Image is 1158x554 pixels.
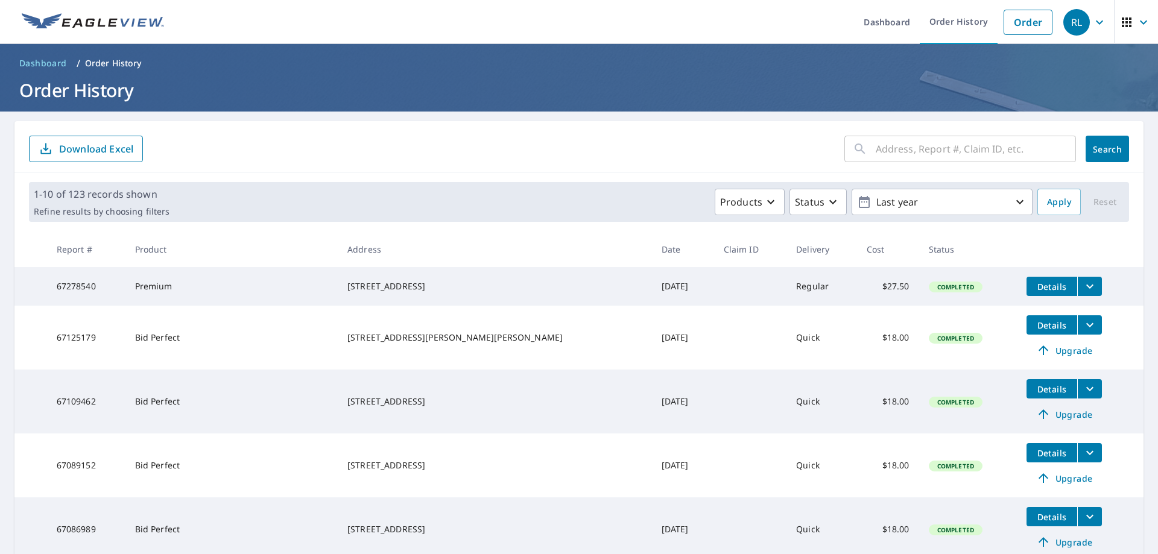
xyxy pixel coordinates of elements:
p: Order History [85,57,142,69]
th: Cost [857,231,919,267]
button: Apply [1037,189,1081,215]
button: detailsBtn-67125179 [1027,315,1077,335]
td: $18.00 [857,306,919,370]
a: Upgrade [1027,404,1102,424]
button: filesDropdownBtn-67089152 [1077,443,1102,462]
th: Delivery [786,231,857,267]
p: Products [720,195,762,209]
div: [STREET_ADDRESS] [347,280,642,292]
button: filesDropdownBtn-67278540 [1077,277,1102,296]
span: Upgrade [1034,407,1095,421]
td: [DATE] [652,433,714,497]
span: Apply [1047,195,1071,210]
p: 1-10 of 123 records shown [34,187,169,201]
div: [STREET_ADDRESS][PERSON_NAME][PERSON_NAME] [347,332,642,344]
td: Bid Perfect [125,306,338,370]
button: Products [715,189,785,215]
div: [STREET_ADDRESS] [347,459,642,471]
td: Premium [125,267,338,306]
div: [STREET_ADDRESS] [347,395,642,408]
td: $18.00 [857,433,919,497]
th: Product [125,231,338,267]
span: Completed [930,462,981,470]
span: Details [1034,383,1070,395]
li: / [77,56,80,71]
img: EV Logo [22,13,164,31]
th: Claim ID [714,231,787,267]
p: Download Excel [59,142,133,156]
button: detailsBtn-67086989 [1027,507,1077,526]
p: Last year [872,192,1013,213]
span: Details [1034,281,1070,292]
td: [DATE] [652,306,714,370]
span: Upgrade [1034,343,1095,357]
span: Details [1034,511,1070,523]
div: RL [1063,9,1090,36]
button: Last year [852,189,1033,215]
span: Completed [930,526,981,534]
button: detailsBtn-67089152 [1027,443,1077,462]
button: Search [1086,136,1129,162]
td: 67125179 [47,306,125,370]
button: filesDropdownBtn-67109462 [1077,379,1102,398]
nav: breadcrumb [14,54,1144,73]
a: Dashboard [14,54,72,73]
span: Upgrade [1034,535,1095,549]
span: Dashboard [19,57,67,69]
button: filesDropdownBtn-67086989 [1077,507,1102,526]
th: Status [919,231,1017,267]
span: Completed [930,398,981,406]
span: Search [1095,143,1119,155]
p: Status [795,195,824,209]
button: Download Excel [29,136,143,162]
td: $27.50 [857,267,919,306]
input: Address, Report #, Claim ID, etc. [876,132,1076,166]
td: Quick [786,433,857,497]
button: detailsBtn-67278540 [1027,277,1077,296]
th: Report # [47,231,125,267]
td: Quick [786,370,857,433]
button: Status [789,189,847,215]
span: Details [1034,447,1070,459]
td: Bid Perfect [125,370,338,433]
a: Order [1004,10,1052,35]
a: Upgrade [1027,532,1102,552]
td: Bid Perfect [125,433,338,497]
td: Regular [786,267,857,306]
td: 67278540 [47,267,125,306]
p: Refine results by choosing filters [34,206,169,217]
th: Address [338,231,652,267]
button: filesDropdownBtn-67125179 [1077,315,1102,335]
span: Completed [930,334,981,342]
td: [DATE] [652,267,714,306]
div: [STREET_ADDRESS] [347,523,642,535]
a: Upgrade [1027,468,1102,488]
th: Date [652,231,714,267]
span: Completed [930,283,981,291]
td: Quick [786,306,857,370]
td: 67109462 [47,370,125,433]
button: detailsBtn-67109462 [1027,379,1077,398]
td: [DATE] [652,370,714,433]
td: $18.00 [857,370,919,433]
span: Upgrade [1034,471,1095,485]
a: Upgrade [1027,341,1102,360]
span: Details [1034,319,1070,331]
td: 67089152 [47,433,125,497]
h1: Order History [14,78,1144,102]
